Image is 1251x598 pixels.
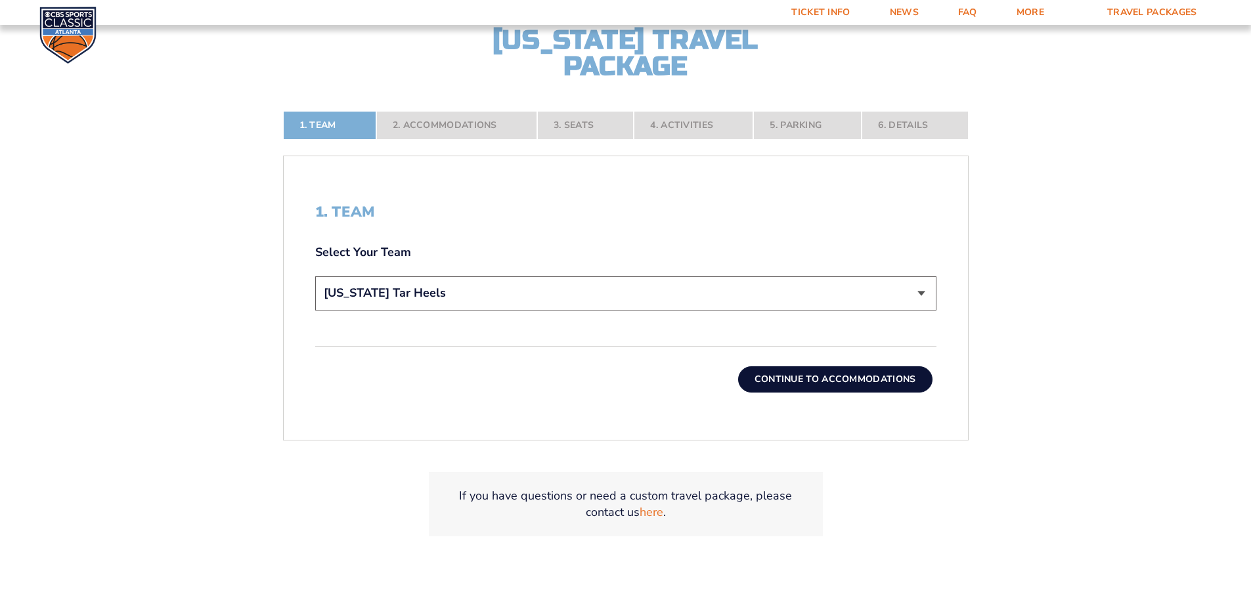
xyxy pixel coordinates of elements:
h2: 1. Team [315,203,936,221]
h2: [US_STATE] Travel Package [481,27,770,79]
img: CBS Sports Classic [39,7,97,64]
button: Continue To Accommodations [738,366,933,393]
p: If you have questions or need a custom travel package, please contact us . [445,488,807,521]
a: here [640,504,663,521]
label: Select Your Team [315,244,936,261]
